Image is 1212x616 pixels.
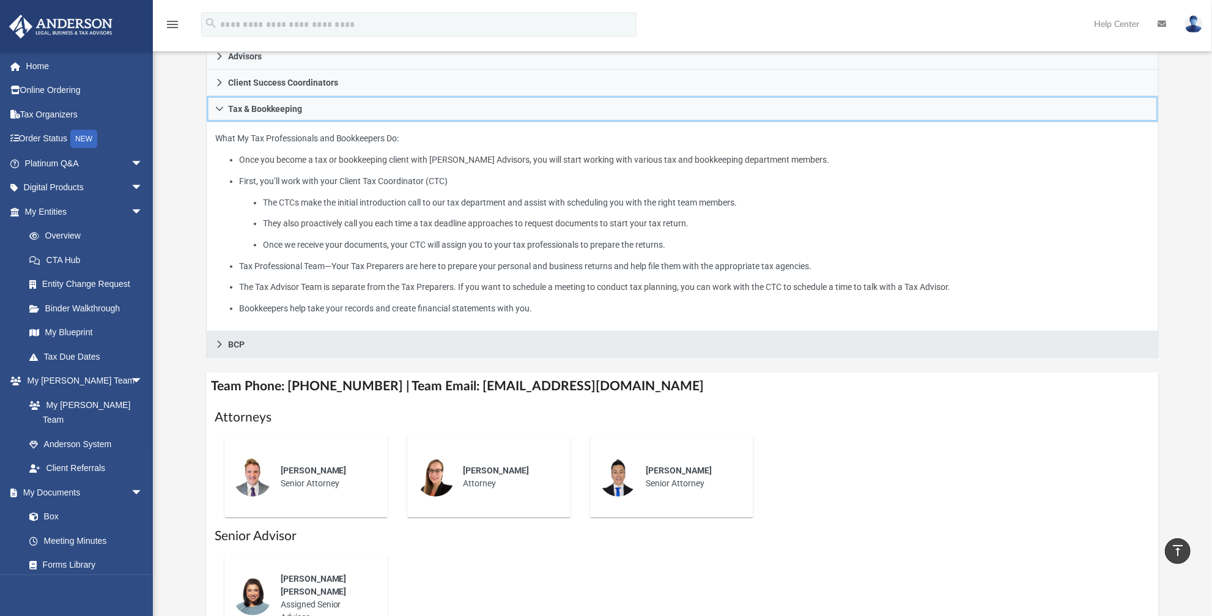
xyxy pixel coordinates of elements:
[9,102,161,127] a: Tax Organizers
[638,456,745,499] div: Senior Attorney
[206,43,1159,70] a: Advisors
[9,199,161,224] a: My Entitiesarrow_drop_down
[6,15,116,39] img: Anderson Advisors Platinum Portal
[17,321,155,345] a: My Blueprint
[17,505,149,529] a: Box
[131,369,155,394] span: arrow_drop_down
[215,409,1151,426] h1: Attorneys
[239,301,1150,316] li: Bookkeepers help take your records and create financial statements with you.
[206,373,1159,400] h4: Team Phone: [PHONE_NUMBER] | Team Email: [EMAIL_ADDRESS][DOMAIN_NAME]
[263,237,1150,253] li: Once we receive your documents, your CTC will assign you to your tax professionals to prepare the...
[206,122,1159,332] div: Tax & Bookkeeping
[416,458,455,497] img: thumbnail
[233,576,272,615] img: thumbnail
[263,216,1150,231] li: They also proactively call you each time a tax deadline approaches to request documents to start ...
[165,17,180,32] i: menu
[281,466,347,475] span: [PERSON_NAME]
[206,70,1159,96] a: Client Success Coordinators
[215,131,1150,316] p: What My Tax Professionals and Bookkeepers Do:
[17,393,149,432] a: My [PERSON_NAME] Team
[9,127,161,152] a: Order StatusNEW
[9,480,155,505] a: My Documentsarrow_drop_down
[131,151,155,176] span: arrow_drop_down
[646,466,712,475] span: [PERSON_NAME]
[599,458,638,497] img: thumbnail
[239,259,1150,274] li: Tax Professional Team—Your Tax Preparers are here to prepare your personal and business returns a...
[228,105,302,113] span: Tax & Bookkeeping
[70,130,97,148] div: NEW
[131,199,155,225] span: arrow_drop_down
[17,248,161,272] a: CTA Hub
[9,369,155,393] a: My [PERSON_NAME] Teamarrow_drop_down
[17,553,149,577] a: Forms Library
[131,176,155,201] span: arrow_drop_down
[1165,538,1191,564] a: vertical_align_top
[272,456,379,499] div: Senior Attorney
[165,23,180,32] a: menu
[1184,15,1203,33] img: User Pic
[228,78,338,87] span: Client Success Coordinators
[239,152,1150,168] li: Once you become a tax or bookkeeping client with [PERSON_NAME] Advisors, you will start working w...
[17,296,161,321] a: Binder Walkthrough
[17,432,155,456] a: Anderson System
[17,456,155,481] a: Client Referrals
[455,456,562,499] div: Attorney
[228,52,262,61] span: Advisors
[17,272,161,297] a: Entity Change Request
[215,527,1151,545] h1: Senior Advisor
[239,280,1150,295] li: The Tax Advisor Team is separate from the Tax Preparers. If you want to schedule a meeting to con...
[263,195,1150,210] li: The CTCs make the initial introduction call to our tax department and assist with scheduling you ...
[228,340,245,349] span: BCP
[281,574,347,596] span: [PERSON_NAME] [PERSON_NAME]
[206,332,1159,358] a: BCP
[17,344,161,369] a: Tax Due Dates
[9,176,161,200] a: Digital Productsarrow_drop_down
[131,480,155,505] span: arrow_drop_down
[9,151,161,176] a: Platinum Q&Aarrow_drop_down
[239,174,1150,253] li: First, you’ll work with your Client Tax Coordinator (CTC)
[1170,543,1185,558] i: vertical_align_top
[204,17,218,30] i: search
[17,224,161,248] a: Overview
[233,458,272,497] img: thumbnail
[464,466,530,475] span: [PERSON_NAME]
[9,78,161,103] a: Online Ordering
[206,96,1159,122] a: Tax & Bookkeeping
[17,529,155,553] a: Meeting Minutes
[9,54,161,78] a: Home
